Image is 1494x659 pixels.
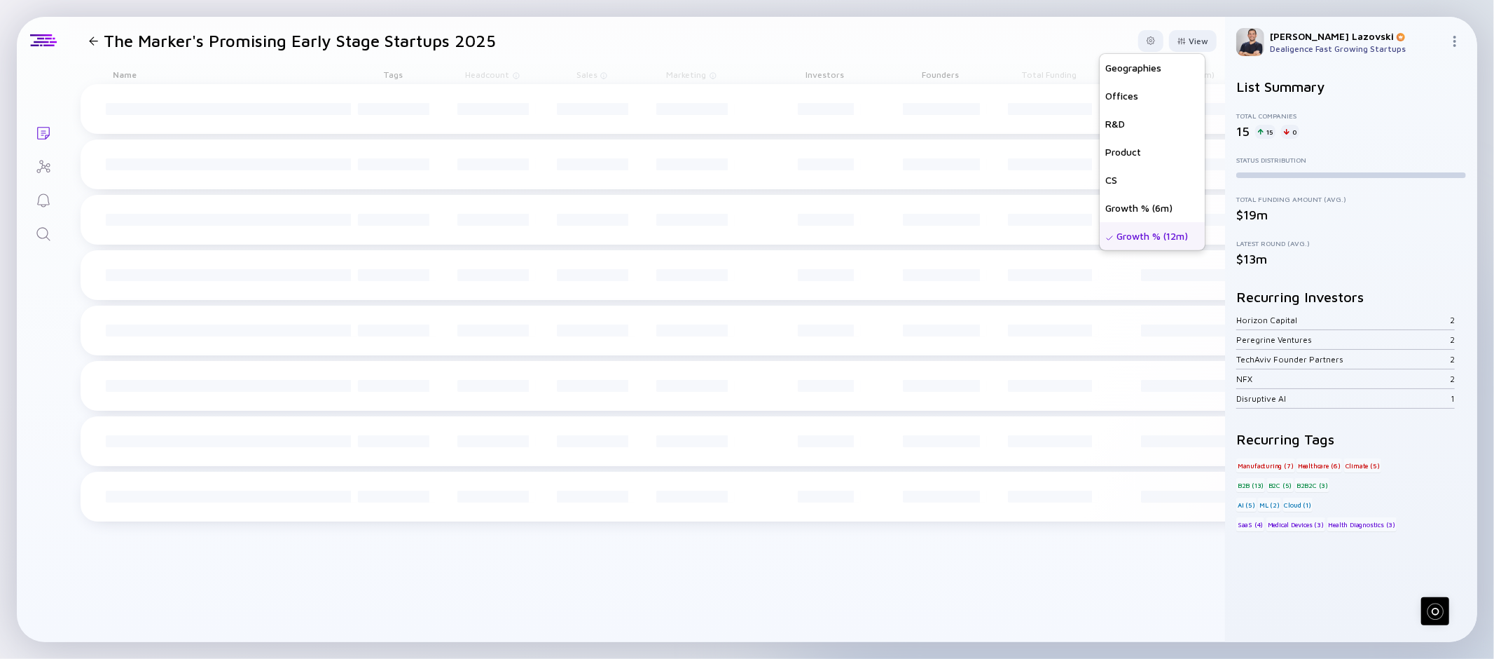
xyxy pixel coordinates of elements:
[1236,334,1450,345] div: Peregrine Ventures
[1258,498,1281,512] div: ML (2)
[1169,30,1217,52] button: View
[17,115,69,149] a: Lists
[1236,111,1466,120] div: Total Companies
[1236,354,1450,365] div: TechAviv Founder Partners
[102,64,354,84] div: Name
[17,182,69,216] a: Reminders
[1236,498,1257,512] div: AI (5)
[1266,517,1325,531] div: Medical Devices (3)
[1296,458,1342,473] div: Healthcare (6)
[17,216,69,250] a: Search
[1451,393,1455,404] div: 1
[1100,81,1205,109] div: Offices
[1100,137,1205,165] div: Product
[1281,125,1299,139] div: 0
[1100,53,1205,81] div: Geographies
[1236,239,1466,247] div: Latest Round (Avg.)
[794,64,857,84] div: Investors
[1105,233,1114,242] img: Selected
[1327,517,1397,531] div: Health Diagnostics (3)
[1236,289,1466,305] h2: Recurring Investors
[1283,498,1313,512] div: Cloud (1)
[1450,334,1455,345] div: 2
[1236,374,1450,384] div: NFX
[1100,165,1205,193] div: CS
[1236,315,1450,325] div: Horizon Capital
[1236,156,1466,164] div: Status Distribution
[1236,79,1466,95] h2: List Summary
[1236,252,1466,266] div: $13m
[1236,478,1265,492] div: B2B (13)
[667,69,707,80] span: Marketing
[1270,30,1444,42] div: [PERSON_NAME] Lazovski
[576,69,597,80] span: Sales
[1236,124,1250,139] div: 15
[1450,315,1455,325] div: 2
[104,31,496,50] h1: The Marker's Promising Early Stage Startups 2025
[1449,36,1460,47] img: Menu
[1100,222,1205,250] div: Growth % (12m)
[1236,28,1264,56] img: Adam Profile Picture
[1344,458,1381,473] div: Climate (5)
[1450,374,1455,384] div: 2
[17,149,69,182] a: Investor Map
[354,64,432,84] div: Tags
[1236,195,1466,203] div: Total Funding Amount (Avg.)
[1295,478,1329,492] div: B2B2C (3)
[1236,517,1264,531] div: SaaS (4)
[899,64,983,84] div: Founders
[1100,193,1205,222] div: Growth % (6m)
[1022,69,1077,80] span: Total Funding
[1255,125,1275,139] div: 15
[466,69,510,80] span: Headcount
[1236,208,1466,222] div: $19m
[1236,458,1295,473] div: Manufacturing (7)
[1270,43,1444,54] div: Dealigence Fast Growing Startups
[1267,478,1294,492] div: B2C (5)
[1450,354,1455,365] div: 2
[1100,109,1205,137] div: R&D
[1236,431,1466,447] h2: Recurring Tags
[1236,393,1451,404] div: Disruptive AI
